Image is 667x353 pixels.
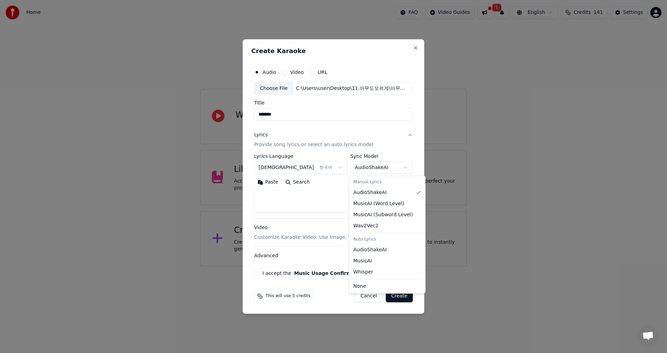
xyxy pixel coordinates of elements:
span: AudioShakeAI [353,246,387,253]
span: Wav2Vec2 [353,222,378,229]
span: Whisper [353,269,373,276]
span: MusicAI [353,258,372,264]
span: AudioShakeAI [353,189,387,196]
span: MusicAI ( Word Level ) [353,200,404,207]
div: Auto Lyrics [351,235,424,244]
div: Manual Lyrics [351,177,424,187]
span: MusicAI ( Subword Level ) [353,211,413,218]
span: None [353,283,366,290]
